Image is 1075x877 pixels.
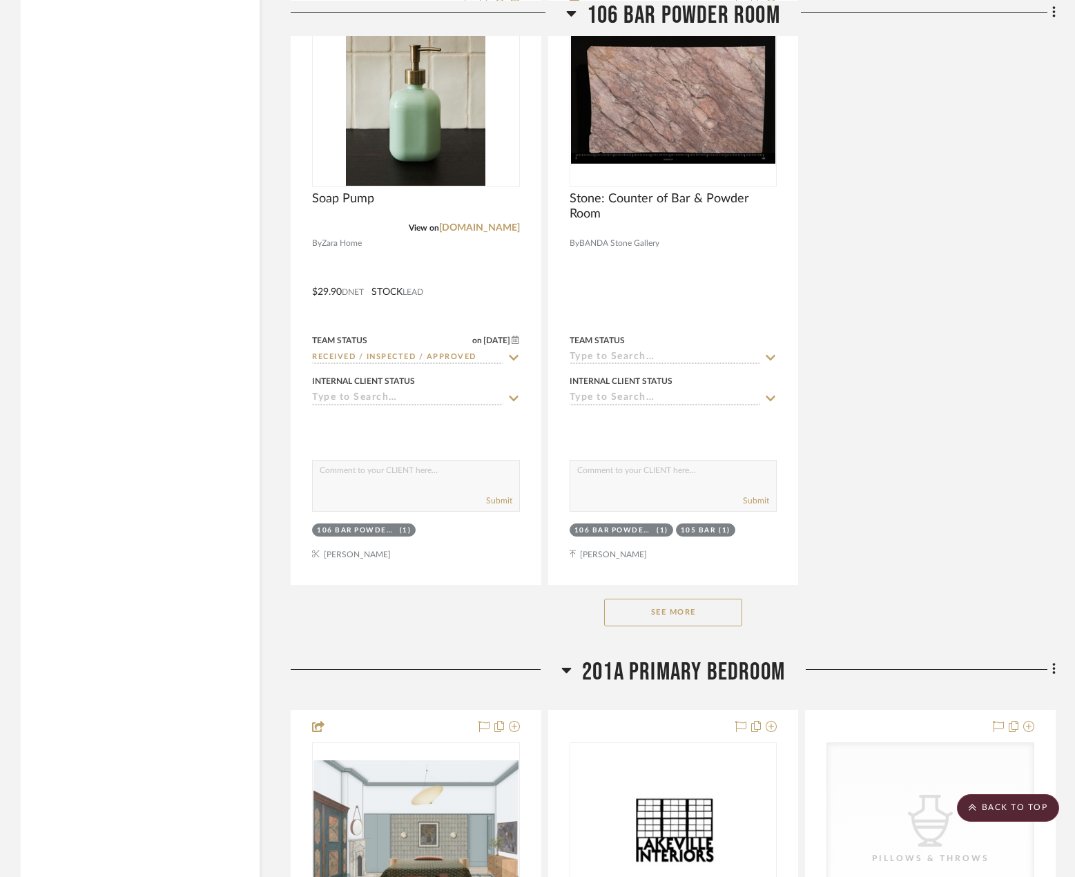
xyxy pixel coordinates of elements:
[719,526,730,536] div: (1)
[317,526,396,536] div: 106 BAR POWDER ROOM
[400,526,411,536] div: (1)
[862,851,1000,865] div: Pillows & Throws
[570,12,777,186] div: 0
[571,35,776,164] img: Stone: Counter of Bar & Powder Room
[582,657,785,687] span: 201A PRIMARY BEDROOM
[409,224,439,232] span: View on
[482,336,512,345] span: [DATE]
[472,336,482,345] span: on
[312,191,374,206] span: Soap Pump
[574,526,654,536] div: 106 BAR POWDER ROOM
[312,237,322,250] span: By
[312,334,367,347] div: Team Status
[312,392,503,405] input: Type to Search…
[570,392,761,405] input: Type to Search…
[570,351,761,365] input: Type to Search…
[604,599,742,626] button: See More
[312,351,503,365] input: Type to Search…
[439,223,520,233] a: [DOMAIN_NAME]
[570,375,672,387] div: Internal Client Status
[681,526,716,536] div: 105 BAR
[657,526,668,536] div: (1)
[486,494,512,507] button: Submit
[957,794,1059,822] scroll-to-top-button: BACK TO TOP
[570,237,579,250] span: By
[570,334,625,347] div: Team Status
[570,191,777,222] span: Stone: Counter of Bar & Powder Room
[322,237,362,250] span: Zara Home
[579,237,659,250] span: BANDA Stone Gallery
[743,494,769,507] button: Submit
[346,13,485,186] img: Soap Pump
[312,375,415,387] div: Internal Client Status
